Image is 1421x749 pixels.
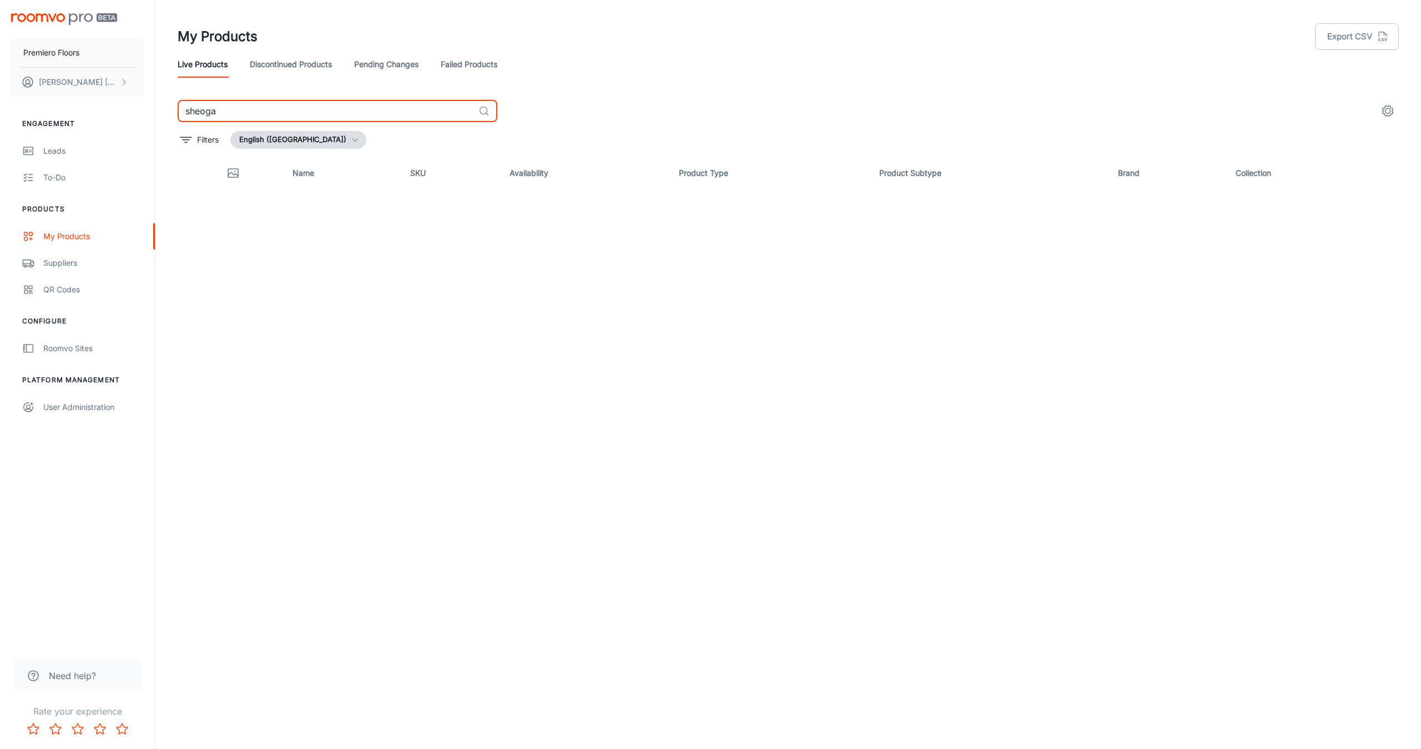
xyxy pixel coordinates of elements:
th: Availability [501,158,669,189]
p: Premiero Floors [23,47,79,59]
button: Rate 5 star [111,718,133,740]
span: Need help? [49,669,96,682]
button: [PERSON_NAME] [PERSON_NAME] [11,68,144,97]
th: Name [284,158,401,189]
div: QR Codes [43,284,144,296]
button: English ([GEOGRAPHIC_DATA]) [230,131,366,149]
button: filter [178,131,221,149]
div: Roomvo Sites [43,342,144,355]
button: Rate 4 star [89,718,111,740]
p: [PERSON_NAME] [PERSON_NAME] [39,76,117,88]
input: Search [178,100,474,122]
div: To-do [43,171,144,184]
th: Product Type [670,158,870,189]
button: settings [1377,100,1399,122]
p: Rate your experience [9,705,146,718]
button: Rate 2 star [44,718,67,740]
img: Roomvo PRO Beta [11,13,117,25]
th: Collection [1227,158,1399,189]
th: SKU [401,158,501,189]
h1: My Products [178,27,258,47]
div: Leads [43,145,144,157]
th: Brand [1109,158,1227,189]
button: Premiero Floors [11,38,144,67]
a: Live Products [178,51,228,78]
p: Filters [197,134,219,146]
button: Export CSV [1315,23,1399,50]
button: Rate 1 star [22,718,44,740]
button: Rate 3 star [67,718,89,740]
div: Suppliers [43,257,144,269]
svg: Thumbnail [226,166,240,180]
a: Failed Products [441,51,497,78]
th: Product Subtype [870,158,1109,189]
a: Discontinued Products [250,51,332,78]
div: User Administration [43,401,144,413]
div: My Products [43,230,144,242]
a: Pending Changes [354,51,419,78]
